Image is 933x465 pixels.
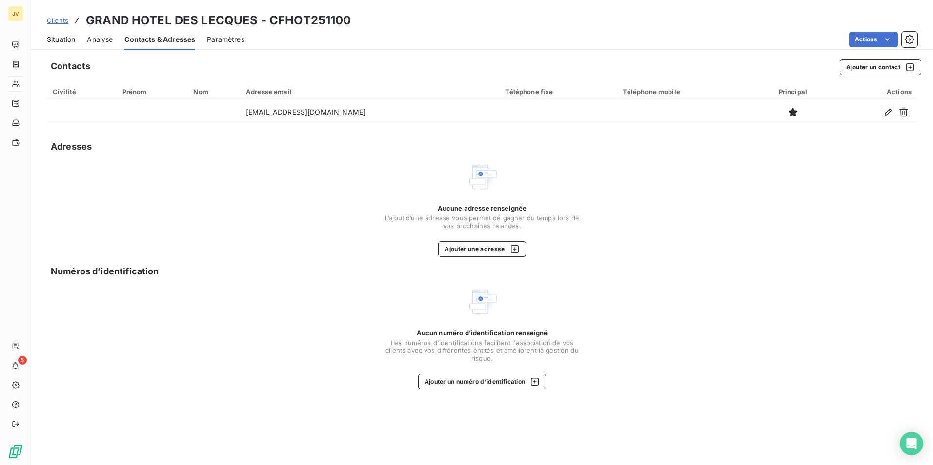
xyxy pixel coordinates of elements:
div: Prénom [122,88,182,96]
span: L’ajout d’une adresse vous permet de gagner du temps lors de vos prochaines relances. [385,214,580,230]
div: JV [8,6,23,21]
div: Adresse email [246,88,493,96]
span: Situation [47,35,75,44]
button: Ajouter un numéro d’identification [418,374,547,389]
a: Clients [47,16,68,25]
span: Les numéros d'identifications facilitent l'association de vos clients avec vos différentes entité... [385,339,580,362]
div: Téléphone mobile [623,88,747,96]
div: Actions [838,88,912,96]
button: Ajouter une adresse [438,241,526,257]
span: Aucune adresse renseignée [438,204,527,212]
img: Empty state [466,286,498,317]
button: Actions [849,32,898,47]
img: Empty state [466,161,498,193]
h5: Contacts [51,59,90,73]
span: Analyse [87,35,113,44]
span: 5 [18,356,27,365]
div: Téléphone fixe [505,88,611,96]
h5: Adresses [51,140,92,154]
img: Logo LeanPay [8,444,23,459]
div: Civilité [53,88,111,96]
div: Open Intercom Messenger [900,432,923,455]
div: Principal [759,88,827,96]
span: Clients [47,17,68,24]
span: Contacts & Adresses [124,35,195,44]
button: Ajouter un contact [840,59,921,75]
td: [EMAIL_ADDRESS][DOMAIN_NAME] [240,100,499,124]
span: Aucun numéro d’identification renseigné [417,329,548,337]
div: Nom [193,88,234,96]
h3: GRAND HOTEL DES LECQUES - CFHOT251100 [86,12,351,29]
span: Paramètres [207,35,244,44]
h5: Numéros d’identification [51,265,159,278]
